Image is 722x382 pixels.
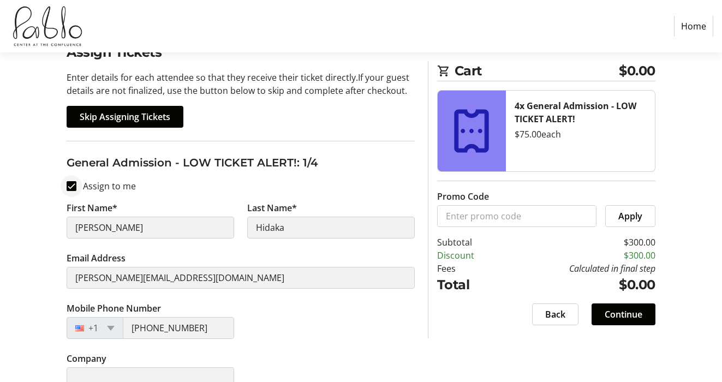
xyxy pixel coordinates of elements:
[503,275,655,295] td: $0.00
[67,352,106,365] label: Company
[674,16,713,37] a: Home
[67,71,415,97] p: Enter details for each attendee so that they receive their ticket directly. If your guest details...
[515,128,646,141] div: $75.00 each
[437,249,503,262] td: Discount
[9,4,86,48] img: Pablo Center's Logo
[67,201,117,214] label: First Name*
[67,106,183,128] button: Skip Assigning Tickets
[532,303,578,325] button: Back
[247,201,297,214] label: Last Name*
[437,205,596,227] input: Enter promo code
[80,110,170,123] span: Skip Assigning Tickets
[619,61,655,81] span: $0.00
[67,154,415,171] h3: General Admission - LOW TICKET ALERT!: 1/4
[437,275,503,295] td: Total
[455,61,619,81] span: Cart
[605,308,642,321] span: Continue
[503,262,655,275] td: Calculated in final step
[67,302,161,315] label: Mobile Phone Number
[545,308,565,321] span: Back
[503,249,655,262] td: $300.00
[123,317,234,339] input: (201) 555-0123
[515,100,636,125] strong: 4x General Admission - LOW TICKET ALERT!
[76,180,136,193] label: Assign to me
[437,262,503,275] td: Fees
[437,190,489,203] label: Promo Code
[605,205,655,227] button: Apply
[503,236,655,249] td: $300.00
[67,252,126,265] label: Email Address
[592,303,655,325] button: Continue
[67,43,415,62] h2: Assign Tickets
[618,210,642,223] span: Apply
[437,236,503,249] td: Subtotal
